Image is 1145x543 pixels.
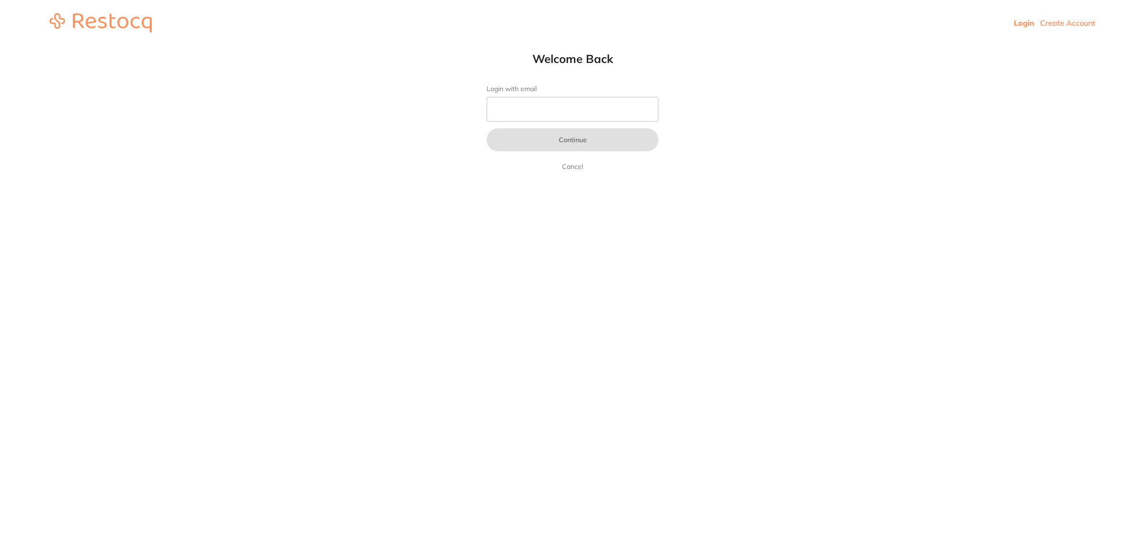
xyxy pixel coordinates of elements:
[468,52,677,66] h1: Welcome Back
[1014,18,1034,28] a: Login
[50,13,152,32] img: restocq_logo.svg
[560,161,585,172] a: Cancel
[487,85,658,93] label: Login with email
[487,128,658,151] button: Continue
[1040,18,1095,28] a: Create Account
